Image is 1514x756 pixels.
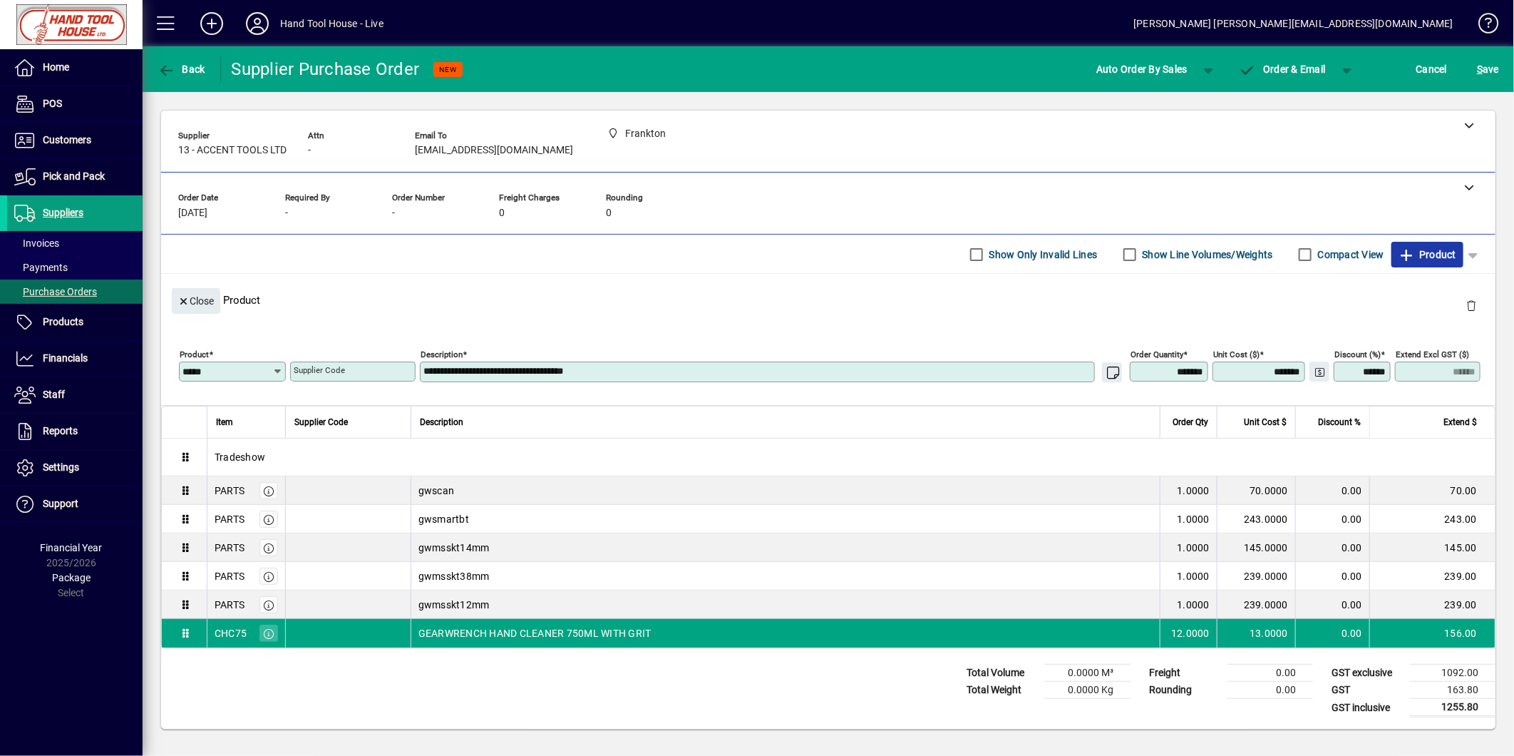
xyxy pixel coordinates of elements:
[1232,56,1333,82] button: Order & Email
[1217,533,1295,562] td: 145.0000
[215,512,244,526] div: PARTS
[215,484,244,498] div: PARTS
[154,56,209,82] button: Back
[161,274,1495,326] div: Product
[143,56,221,82] app-page-header-button: Back
[43,207,83,218] span: Suppliers
[1454,299,1488,312] app-page-header-button: Delete
[207,439,1495,476] div: Tradeshow
[7,414,143,449] a: Reports
[1295,619,1369,648] td: 0.00
[1045,682,1131,699] td: 0.0000 Kg
[1454,288,1488,322] button: Delete
[1045,665,1131,682] td: 0.0000 M³
[7,255,143,280] a: Payments
[959,665,1045,682] td: Total Volume
[1391,242,1463,267] button: Product
[1160,476,1217,505] td: 1.0000
[7,280,143,304] a: Purchase Orders
[1096,58,1188,81] span: Auto Order By Sales
[1396,349,1469,359] mat-label: Extend excl GST ($)
[1089,56,1195,82] button: Auto Order By Sales
[421,349,463,359] mat-label: Description
[1160,619,1217,648] td: 12.0000
[215,598,244,612] div: PARTS
[1160,562,1217,591] td: 1.0000
[14,237,59,249] span: Invoices
[1295,505,1369,533] td: 0.00
[41,542,103,553] span: Financial Year
[7,50,143,86] a: Home
[308,145,311,156] span: -
[1369,591,1495,619] td: 239.00
[14,286,97,297] span: Purchase Orders
[1239,63,1326,75] span: Order & Email
[235,11,280,36] button: Profile
[1318,414,1361,430] span: Discount %
[7,486,143,522] a: Support
[1468,3,1496,49] a: Knowledge Base
[14,262,68,273] span: Payments
[189,11,235,36] button: Add
[43,170,105,182] span: Pick and Pack
[7,305,143,340] a: Products
[1473,56,1503,82] button: Save
[1334,349,1381,359] mat-label: Discount (%)
[1295,562,1369,591] td: 0.00
[43,61,69,73] span: Home
[418,512,469,526] span: gwsmartbt
[418,598,490,612] span: gwmsskt12mm
[987,247,1098,262] label: Show Only Invalid Lines
[418,484,455,498] span: gwscan
[418,569,490,583] span: gwmsskt38mm
[1217,505,1295,533] td: 243.0000
[1227,682,1313,699] td: 0.00
[1295,533,1369,562] td: 0.00
[1217,619,1295,648] td: 13.0000
[7,341,143,377] a: Financials
[177,290,215,313] span: Close
[215,569,244,583] div: PARTS
[1227,665,1313,682] td: 0.00
[294,414,348,430] span: Supplier Code
[43,425,78,436] span: Reports
[1217,476,1295,505] td: 70.0000
[1410,699,1495,717] td: 1255.80
[215,541,244,555] div: PARTS
[232,58,420,81] div: Supplier Purchase Order
[1369,476,1495,505] td: 70.00
[1324,699,1410,717] td: GST inclusive
[52,572,91,583] span: Package
[1410,665,1495,682] td: 1092.00
[1295,591,1369,619] td: 0.00
[1477,58,1499,81] span: ave
[43,498,78,509] span: Support
[1416,58,1448,81] span: Cancel
[1142,665,1227,682] td: Freight
[1369,562,1495,591] td: 239.00
[415,145,573,156] span: [EMAIL_ADDRESS][DOMAIN_NAME]
[1295,476,1369,505] td: 0.00
[1369,533,1495,562] td: 145.00
[1309,362,1329,382] button: Change Price Levels
[1142,682,1227,699] td: Rounding
[1324,682,1410,699] td: GST
[7,123,143,158] a: Customers
[178,208,207,219] span: [DATE]
[1160,533,1217,562] td: 1.0000
[178,145,287,156] span: 13 - ACCENT TOOLS LTD
[1315,247,1384,262] label: Compact View
[285,208,288,219] span: -
[43,134,91,145] span: Customers
[280,12,383,35] div: Hand Tool House - Live
[1131,349,1183,359] mat-label: Order Quantity
[1413,56,1451,82] button: Cancel
[7,86,143,122] a: POS
[215,626,247,640] div: CHC75
[1244,414,1287,430] span: Unit Cost $
[43,389,65,400] span: Staff
[172,288,220,314] button: Close
[7,450,143,486] a: Settings
[1140,247,1273,262] label: Show Line Volumes/Weights
[7,231,143,255] a: Invoices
